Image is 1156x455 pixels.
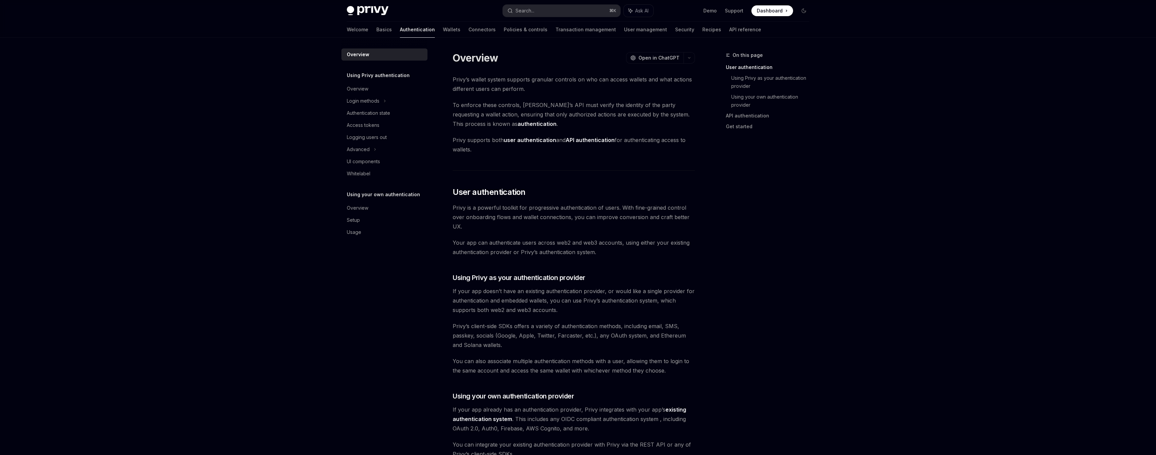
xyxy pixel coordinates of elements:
a: UI components [341,155,427,168]
a: Policies & controls [504,22,547,38]
div: Login methods [347,97,379,105]
a: Using your own authentication provider [731,92,815,110]
span: Using Privy as your authentication provider [453,273,585,282]
a: Authentication state [341,107,427,119]
span: On this page [733,51,763,59]
div: Overview [347,85,368,93]
div: Logging users out [347,133,387,141]
a: Basics [376,22,392,38]
span: Privy’s client-side SDKs offers a variety of authentication methods, including email, SMS, passke... [453,321,695,350]
a: Overview [341,83,427,95]
span: If your app already has an authentication provider, Privy integrates with your app’s . This inclu... [453,405,695,433]
a: API reference [729,22,761,38]
strong: user authentication [504,137,556,143]
div: UI components [347,157,380,166]
a: Usage [341,226,427,238]
a: Access tokens [341,119,427,131]
span: Ask AI [635,7,649,14]
div: Access tokens [347,121,379,129]
a: Support [725,7,743,14]
a: User authentication [726,62,815,73]
h5: Using Privy authentication [347,71,410,79]
span: Dashboard [757,7,783,14]
a: Overview [341,48,427,61]
a: Get started [726,121,815,132]
a: Setup [341,214,427,226]
span: Privy supports both and for authenticating access to wallets. [453,135,695,154]
a: Recipes [702,22,721,38]
strong: authentication [518,120,556,127]
a: Overview [341,202,427,214]
div: Search... [515,7,534,15]
a: User management [624,22,667,38]
span: Privy is a powerful toolkit for progressive authentication of users. With fine-grained control ov... [453,203,695,231]
a: Welcome [347,22,368,38]
a: Demo [703,7,717,14]
a: Logging users out [341,131,427,143]
div: Overview [347,50,369,59]
a: Using Privy as your authentication provider [731,73,815,92]
img: dark logo [347,6,388,15]
a: Security [675,22,694,38]
a: Authentication [400,22,435,38]
h1: Overview [453,52,498,64]
a: Transaction management [555,22,616,38]
button: Ask AI [624,5,653,17]
a: Connectors [468,22,496,38]
span: Your app can authenticate users across web2 and web3 accounts, using either your existing authent... [453,238,695,257]
a: Whitelabel [341,168,427,180]
div: Usage [347,228,361,236]
button: Search...⌘K [503,5,620,17]
h5: Using your own authentication [347,190,420,199]
button: Toggle dark mode [798,5,809,16]
a: API authentication [726,110,815,121]
span: ⌘ K [609,8,616,13]
button: Open in ChatGPT [626,52,684,64]
div: Advanced [347,145,370,153]
div: Setup [347,216,360,224]
span: To enforce these controls, [PERSON_NAME]’s API must verify the identity of the party requesting a... [453,100,695,129]
a: Wallets [443,22,460,38]
a: Dashboard [751,5,793,16]
span: Using your own authentication provider [453,391,574,401]
span: User authentication [453,187,526,198]
strong: API authentication [566,137,615,143]
div: Overview [347,204,368,212]
span: Open in ChatGPT [638,55,679,61]
div: Whitelabel [347,170,370,178]
div: Authentication state [347,109,390,117]
span: Privy’s wallet system supports granular controls on who can access wallets and what actions diffe... [453,75,695,94]
span: You can also associate multiple authentication methods with a user, allowing them to login to the... [453,356,695,375]
span: If your app doesn’t have an existing authentication provider, or would like a single provider for... [453,286,695,315]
